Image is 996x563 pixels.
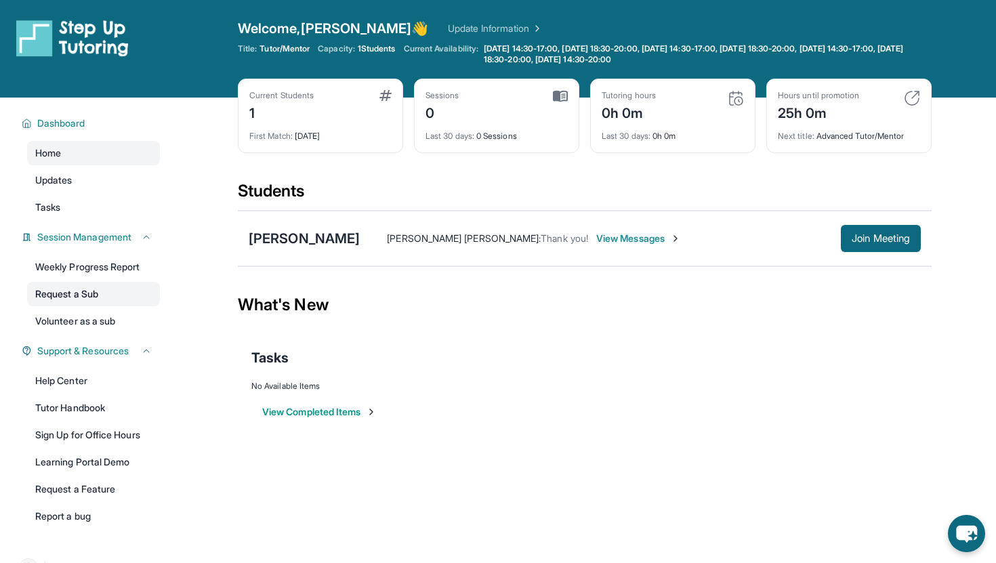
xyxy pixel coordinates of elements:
[728,90,744,106] img: card
[249,229,360,248] div: [PERSON_NAME]
[27,255,160,279] a: Weekly Progress Report
[426,123,568,142] div: 0 Sessions
[238,19,429,38] span: Welcome, [PERSON_NAME] 👋
[852,234,910,243] span: Join Meeting
[249,90,314,101] div: Current Students
[596,232,681,245] span: View Messages
[27,168,160,192] a: Updates
[249,101,314,123] div: 1
[602,123,744,142] div: 0h 0m
[778,101,859,123] div: 25h 0m
[32,117,152,130] button: Dashboard
[32,344,152,358] button: Support & Resources
[841,225,921,252] button: Join Meeting
[27,396,160,420] a: Tutor Handbook
[27,477,160,501] a: Request a Feature
[387,232,541,244] span: [PERSON_NAME] [PERSON_NAME] :
[27,369,160,393] a: Help Center
[379,90,392,101] img: card
[251,348,289,367] span: Tasks
[27,282,160,306] a: Request a Sub
[249,131,293,141] span: First Match :
[35,201,60,214] span: Tasks
[32,230,152,244] button: Session Management
[249,123,392,142] div: [DATE]
[778,131,814,141] span: Next title :
[37,117,85,130] span: Dashboard
[238,43,257,54] span: Title:
[35,173,72,187] span: Updates
[238,180,932,210] div: Students
[541,232,588,244] span: Thank you!
[778,123,920,142] div: Advanced Tutor/Mentor
[16,19,129,57] img: logo
[251,381,918,392] div: No Available Items
[602,131,650,141] span: Last 30 days :
[529,22,543,35] img: Chevron Right
[35,146,61,160] span: Home
[262,405,377,419] button: View Completed Items
[37,230,131,244] span: Session Management
[27,141,160,165] a: Home
[260,43,310,54] span: Tutor/Mentor
[448,22,543,35] a: Update Information
[553,90,568,102] img: card
[27,423,160,447] a: Sign Up for Office Hours
[948,515,985,552] button: chat-button
[27,309,160,333] a: Volunteer as a sub
[27,504,160,528] a: Report a bug
[404,43,478,65] span: Current Availability:
[426,101,459,123] div: 0
[670,233,681,244] img: Chevron-Right
[318,43,355,54] span: Capacity:
[426,90,459,101] div: Sessions
[27,450,160,474] a: Learning Portal Demo
[358,43,396,54] span: 1 Students
[37,344,129,358] span: Support & Resources
[484,43,929,65] span: [DATE] 14:30-17:00, [DATE] 18:30-20:00, [DATE] 14:30-17:00, [DATE] 18:30-20:00, [DATE] 14:30-17:0...
[481,43,932,65] a: [DATE] 14:30-17:00, [DATE] 18:30-20:00, [DATE] 14:30-17:00, [DATE] 18:30-20:00, [DATE] 14:30-17:0...
[27,195,160,220] a: Tasks
[238,275,932,335] div: What's New
[602,90,656,101] div: Tutoring hours
[778,90,859,101] div: Hours until promotion
[602,101,656,123] div: 0h 0m
[904,90,920,106] img: card
[426,131,474,141] span: Last 30 days :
